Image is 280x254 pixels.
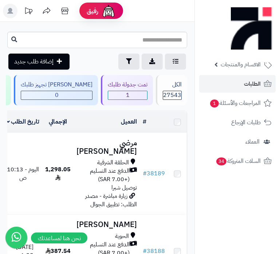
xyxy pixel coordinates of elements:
[216,157,226,165] span: 34
[163,91,181,99] span: 27543
[45,165,71,182] span: 1,298.05
[76,139,137,156] h3: مرضي [PERSON_NAME]
[143,117,146,126] a: #
[76,220,137,229] h3: [PERSON_NAME]
[12,75,99,105] a: [PERSON_NAME] تجهيز طلبك 0
[7,117,40,126] a: تاريخ الطلب
[101,4,116,18] img: ai-face.png
[221,59,261,70] span: الأقسام والمنتجات
[115,232,129,241] span: الحوية
[87,7,98,15] span: رفيق
[199,133,276,151] a: العملاء
[49,117,67,126] a: الإجمالي
[108,91,147,99] span: 1
[111,183,137,192] span: توصيل شبرا
[21,91,92,99] span: 0
[199,152,276,170] a: السلات المتروكة34
[199,114,276,131] a: طلبات الإرجاع
[99,75,154,105] a: تمت جدولة طلبك 1
[210,99,219,108] span: 1
[121,117,137,126] a: العميل
[14,57,54,66] span: إضافة طلب جديد
[76,167,130,184] span: الدفع عند التسليم (+7.00 SAR)
[143,169,165,178] a: #38189
[108,81,147,89] div: تمت جدولة طلبك
[143,169,147,178] span: #
[244,79,261,89] span: الطلبات
[231,5,273,51] img: logo-mobile.png
[97,159,129,167] span: الحلقة الشرقية
[8,54,70,70] a: إضافة طلب جديد
[163,81,182,89] div: الكل
[85,192,137,209] span: زيارة مباشرة - مصدر الطلب: تطبيق الجوال
[199,94,276,112] a: المراجعات والأسئلة1
[154,75,189,105] a: الكل27543
[199,75,276,93] a: الطلبات
[7,165,39,182] span: اليوم - 10:13 ص
[21,81,92,89] div: [PERSON_NAME] تجهيز طلبك
[19,4,38,20] a: تحديثات المنصة
[245,137,260,147] span: العملاء
[209,98,261,108] span: المراجعات والأسئلة
[216,156,261,166] span: السلات المتروكة
[231,117,261,128] span: طلبات الإرجاع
